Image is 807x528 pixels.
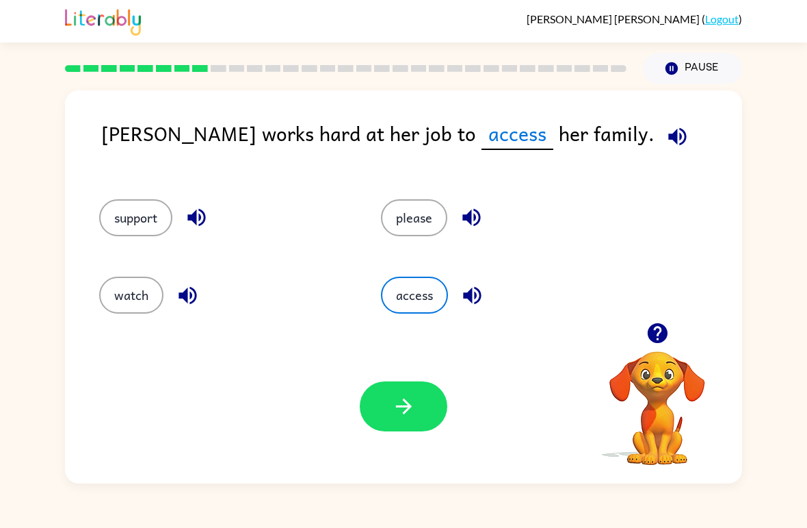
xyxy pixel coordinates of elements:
span: access [481,118,553,150]
div: ( ) [527,12,742,25]
button: access [381,277,448,314]
button: Pause [643,53,742,84]
button: support [99,199,172,236]
a: Logout [705,12,739,25]
video: Your browser must support playing .mp4 files to use Literably. Please try using another browser. [589,330,726,467]
button: please [381,199,447,236]
div: [PERSON_NAME] works hard at her job to her family. [101,118,742,172]
img: Literably [65,5,141,36]
button: watch [99,277,163,314]
span: [PERSON_NAME] [PERSON_NAME] [527,12,702,25]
